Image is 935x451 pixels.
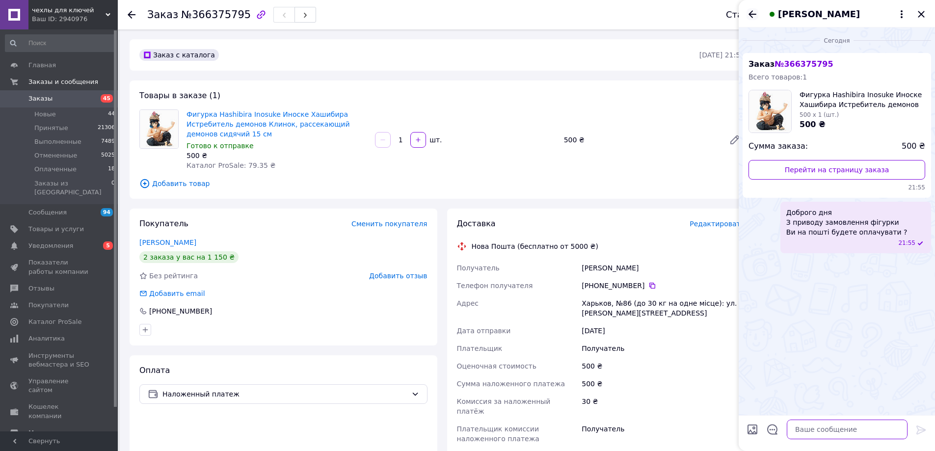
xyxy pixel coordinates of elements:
[28,78,98,86] span: Заказы и сообщения
[139,91,220,100] span: Товары в заказе (1)
[800,111,839,118] span: 500 x 1 (шт.)
[28,241,73,250] span: Уведомления
[786,208,908,237] span: Доброго дня З приводу замовлення фігурки Ви на пошті будете оплачувати ?
[162,389,407,399] span: Наложенный платеж
[800,120,826,129] span: 500 ₴
[749,90,791,133] img: 6258014400_w100_h100_figurka-hashibira-inosuke.jpg
[34,179,111,197] span: Заказы из [GEOGRAPHIC_DATA]
[187,161,275,169] span: Каталог ProSale: 79.35 ₴
[34,137,81,146] span: Выполненные
[28,225,84,234] span: Товары и услуги
[28,318,81,326] span: Каталог ProSale
[34,124,68,133] span: Принятые
[457,264,500,272] span: Получатель
[139,219,188,228] span: Покупатель
[28,301,69,310] span: Покупатели
[457,362,537,370] span: Оценочная стоимость
[140,110,178,148] img: Фигурка Hashibira Inosuke Иноске Хашибира Истребитель демонов Клинок, рассекающий демонов сидячий...
[34,151,77,160] span: Отмененные
[187,110,350,138] a: Фигурка Hashibira Inosuke Иноске Хашибира Истребитель демонов Клинок, рассекающий демонов сидячий...
[28,428,53,437] span: Маркет
[138,289,206,298] div: Добавить email
[457,219,496,228] span: Доставка
[28,351,91,369] span: Инструменты вебмастера и SEO
[580,340,747,357] div: Получатель
[748,160,925,180] a: Перейти на страницу заказа
[902,141,925,152] span: 500 ₴
[580,322,747,340] div: [DATE]
[748,141,808,152] span: Сумма заказа:
[28,377,91,395] span: Управление сайтом
[748,59,833,69] span: Заказ
[747,8,758,20] button: Назад
[28,334,65,343] span: Аналитика
[139,366,170,375] span: Оплата
[98,124,115,133] span: 21306
[34,110,56,119] span: Новые
[101,208,113,216] span: 94
[580,420,747,448] div: Получатель
[181,9,251,21] span: №366375795
[469,241,601,251] div: Нова Пошта (бесплатно от 5000 ₴)
[28,258,91,276] span: Показатели работы компании
[726,10,792,20] div: Статус заказа
[369,272,427,280] span: Добавить отзыв
[580,259,747,277] div: [PERSON_NAME]
[149,272,198,280] span: Без рейтинга
[457,345,503,352] span: Плательщик
[743,35,931,45] div: 12.10.2025
[560,133,721,147] div: 500 ₴
[28,284,54,293] span: Отзывы
[108,165,115,174] span: 18
[139,178,745,189] span: Добавить товар
[778,8,860,21] span: [PERSON_NAME]
[725,130,745,150] a: Редактировать
[28,61,56,70] span: Главная
[28,402,91,420] span: Кошелек компании
[427,135,443,145] div: шт.
[580,357,747,375] div: 500 ₴
[5,34,116,52] input: Поиск
[28,208,67,217] span: Сообщения
[101,94,113,103] span: 45
[147,9,178,21] span: Заказ
[766,423,779,436] button: Открыть шаблоны ответов
[148,289,206,298] div: Добавить email
[748,184,925,192] span: 21:55 12.10.2025
[34,165,77,174] span: Оплаченные
[101,137,115,146] span: 7489
[108,110,115,119] span: 44
[800,90,925,109] span: Фигурка Hashibira Inosuke Иноске Хашибира Истребитель демонов Клинок, рассекающий демонов сидячий...
[457,425,539,443] span: Плательщик комиссии наложенного платежа
[148,306,213,316] div: [PHONE_NUMBER]
[101,151,115,160] span: 5025
[457,327,511,335] span: Дата отправки
[580,393,747,420] div: 30 ₴
[898,239,915,247] span: 21:55 12.10.2025
[748,73,807,81] span: Всего товаров: 1
[111,179,115,197] span: 0
[128,10,135,20] div: Вернуться назад
[915,8,927,20] button: Закрыть
[32,6,106,15] span: чехлы для ключей
[139,251,239,263] div: 2 заказа у вас на 1 150 ₴
[690,220,745,228] span: Редактировать
[457,299,479,307] span: Адрес
[28,94,53,103] span: Заказы
[582,281,745,291] div: [PHONE_NUMBER]
[139,239,196,246] a: [PERSON_NAME]
[580,375,747,393] div: 500 ₴
[32,15,118,24] div: Ваш ID: 2940976
[820,37,854,45] span: Сегодня
[457,380,565,388] span: Сумма наложенного платежа
[699,51,745,59] time: [DATE] 21:52
[457,398,551,415] span: Комиссия за наложенный платёж
[187,151,367,160] div: 500 ₴
[103,241,113,250] span: 5
[457,282,533,290] span: Телефон получателя
[580,294,747,322] div: Харьков, №86 (до 30 кг на одне місце): ул. [PERSON_NAME][STREET_ADDRESS]
[187,142,254,150] span: Готово к отправке
[766,8,908,21] button: [PERSON_NAME]
[775,59,833,69] span: № 366375795
[139,49,219,61] div: Заказ с каталога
